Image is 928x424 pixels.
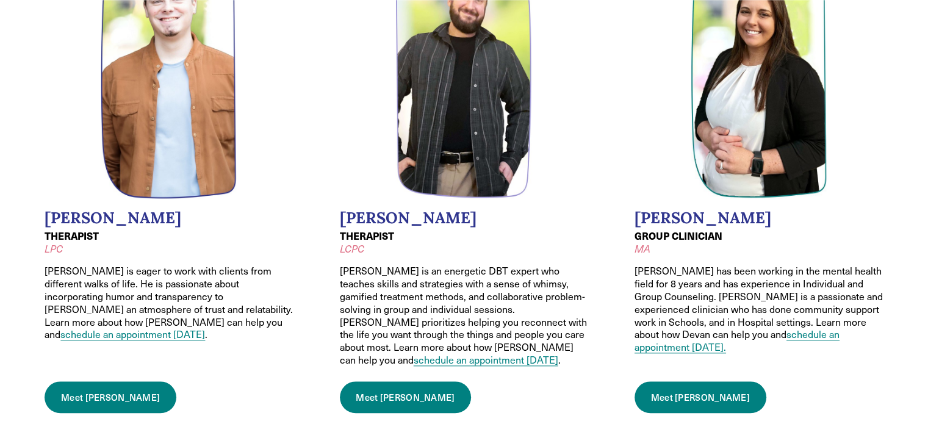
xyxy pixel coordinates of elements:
[635,242,650,255] em: MA
[414,353,558,366] a: schedule an appointment [DATE]
[45,229,99,243] strong: THERAPIST
[45,209,293,228] h2: [PERSON_NAME]
[340,381,472,413] a: Meet [PERSON_NAME]
[340,242,364,255] em: LCPC
[45,265,293,341] p: [PERSON_NAME] is eager to work with clients from different walks of life. He is passionate about ...
[45,381,176,413] a: Meet [PERSON_NAME]
[635,209,883,228] h2: [PERSON_NAME]
[635,265,883,354] p: [PERSON_NAME] has been working in the mental health field for 8 years and has experience in Indiv...
[340,229,394,243] strong: THERAPIST
[45,242,63,255] em: LPC
[60,328,205,340] a: schedule an appointment [DATE]
[340,209,589,228] h2: [PERSON_NAME]
[635,381,766,413] a: Meet [PERSON_NAME]
[340,265,589,366] p: [PERSON_NAME] is an energetic DBT expert who teaches skills and strategies with a sense of whimsy...
[635,229,722,243] strong: GROUP CLINICIAN
[635,328,840,353] a: schedule an appointment [DATE].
